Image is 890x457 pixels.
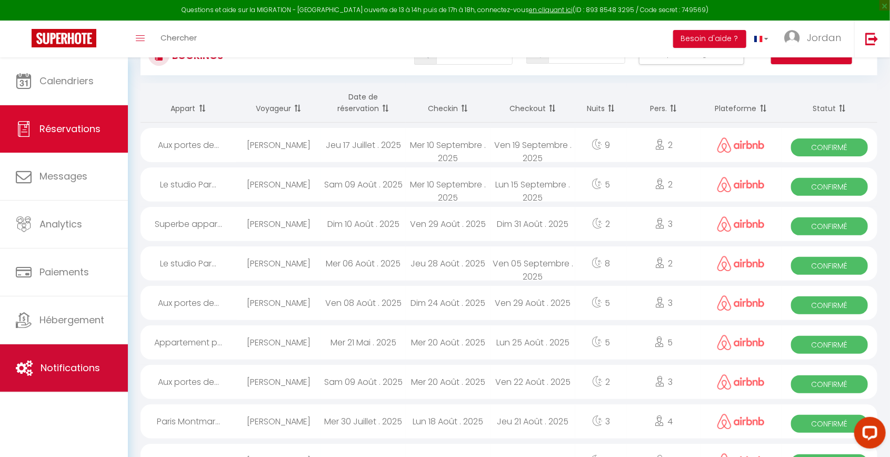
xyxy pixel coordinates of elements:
span: Calendriers [39,74,94,87]
span: Jordan [807,31,841,44]
button: Besoin d'aide ? [673,30,746,48]
th: Sort by checkin [406,83,491,123]
img: logout [865,32,878,45]
a: Chercher [153,21,205,57]
span: Analytics [39,217,82,231]
th: Sort by nights [575,83,627,123]
iframe: LiveChat chat widget [846,413,890,457]
th: Sort by booking date [321,83,406,123]
img: ... [784,30,800,46]
th: Sort by guest [236,83,321,123]
span: Paiements [39,265,89,279]
th: Sort by status [782,83,877,123]
span: Messages [39,170,87,183]
th: Sort by people [627,83,701,123]
a: ... Jordan [776,21,854,57]
img: Super Booking [32,29,96,47]
span: Notifications [41,361,100,374]
th: Sort by channel [701,83,782,123]
th: Sort by rentals [141,83,236,123]
a: en cliquant ici [529,5,573,14]
span: Chercher [161,32,197,43]
th: Sort by checkout [491,83,575,123]
span: Réservations [39,122,101,135]
span: Hébergement [39,313,104,326]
